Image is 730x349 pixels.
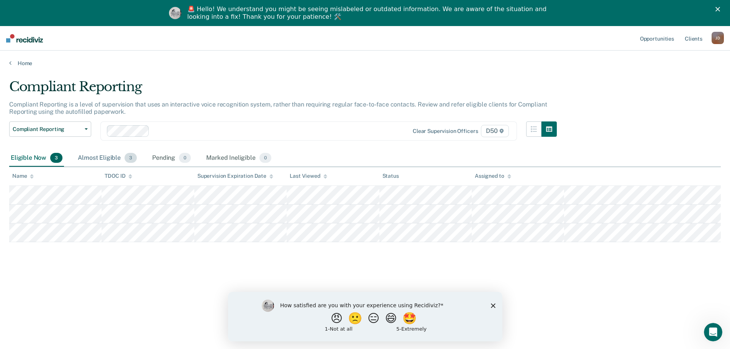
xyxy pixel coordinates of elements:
[638,26,676,51] a: Opportunities
[169,7,181,19] img: Profile image for Kim
[9,121,91,137] button: Compliant Reporting
[105,173,132,179] div: TDOC ID
[6,34,43,43] img: Recidiviz
[205,150,273,167] div: Marked Ineligible0
[683,26,704,51] a: Clients
[12,173,34,179] div: Name
[125,153,137,163] span: 3
[151,150,192,167] div: Pending0
[9,60,721,67] a: Home
[704,323,722,341] iframe: Intercom live chat
[259,153,271,163] span: 0
[382,173,399,179] div: Status
[290,173,327,179] div: Last Viewed
[9,101,547,115] p: Compliant Reporting is a level of supervision that uses an interactive voice recognition system, ...
[475,173,511,179] div: Assigned to
[50,153,62,163] span: 3
[9,150,64,167] div: Eligible Now3
[179,153,191,163] span: 0
[228,292,502,341] iframe: Survey by Kim from Recidiviz
[481,125,509,137] span: D50
[187,5,549,21] div: 🚨 Hello! We understand you might be seeing mislabeled or outdated information. We are aware of th...
[413,128,478,134] div: Clear supervision officers
[76,150,138,167] div: Almost Eligible3
[712,32,724,44] button: JD
[13,126,82,133] span: Compliant Reporting
[9,79,557,101] div: Compliant Reporting
[197,173,273,179] div: Supervision Expiration Date
[715,7,723,11] div: Close
[712,32,724,44] div: J D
